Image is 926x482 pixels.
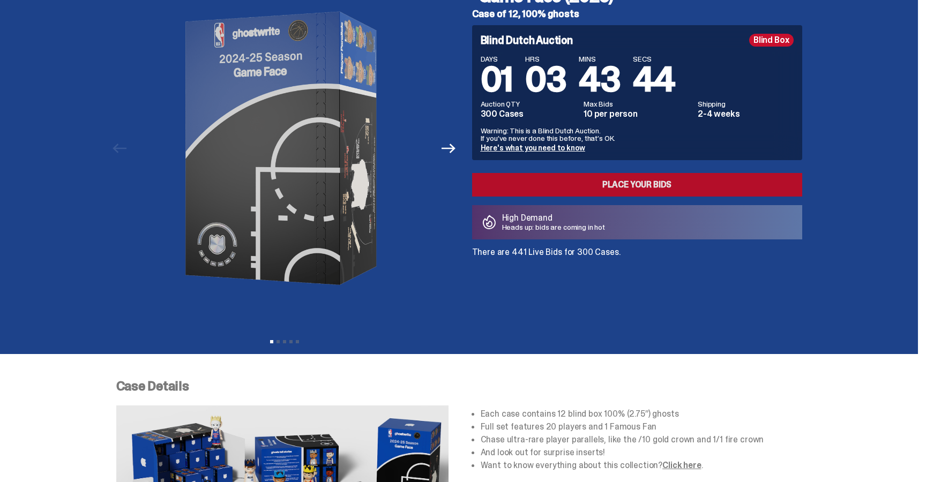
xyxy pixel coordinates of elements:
button: Next [437,137,461,160]
span: 01 [481,57,513,102]
p: Heads up: bids are coming in hot [502,223,606,231]
button: View slide 1 [270,340,273,343]
span: 03 [525,57,566,102]
dd: 2-4 weeks [698,110,794,118]
h5: Case of 12, 100% ghosts [472,9,802,19]
li: Chase ultra-rare player parallels, like the /10 gold crown and 1/1 fire crown [481,435,802,444]
p: Case Details [116,380,802,393]
li: And look out for surprise inserts! [481,448,802,457]
a: Click here [662,460,701,471]
span: 44 [633,57,675,102]
div: Blind Box [749,34,794,47]
li: Full set features 20 players and 1 Famous Fan [481,423,802,431]
span: HRS [525,55,566,63]
h4: Blind Dutch Auction [481,35,573,46]
li: Each case contains 12 blind box 100% (2.75”) ghosts [481,410,802,418]
button: View slide 4 [289,340,293,343]
dt: Max Bids [584,100,691,108]
button: View slide 3 [283,340,286,343]
span: SECS [633,55,675,63]
button: View slide 5 [296,340,299,343]
span: MINS [579,55,620,63]
span: DAYS [481,55,513,63]
button: View slide 2 [277,340,280,343]
p: Warning: This is a Blind Dutch Auction. If you’ve never done this before, that’s OK. [481,127,794,142]
dt: Auction QTY [481,100,578,108]
li: Want to know everything about this collection? . [481,461,802,470]
span: 43 [579,57,620,102]
a: Place your Bids [472,173,802,197]
dt: Shipping [698,100,794,108]
p: There are 441 Live Bids for 300 Cases. [472,248,802,257]
dd: 10 per person [584,110,691,118]
a: Here's what you need to know [481,143,585,153]
p: High Demand [502,214,606,222]
dd: 300 Cases [481,110,578,118]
